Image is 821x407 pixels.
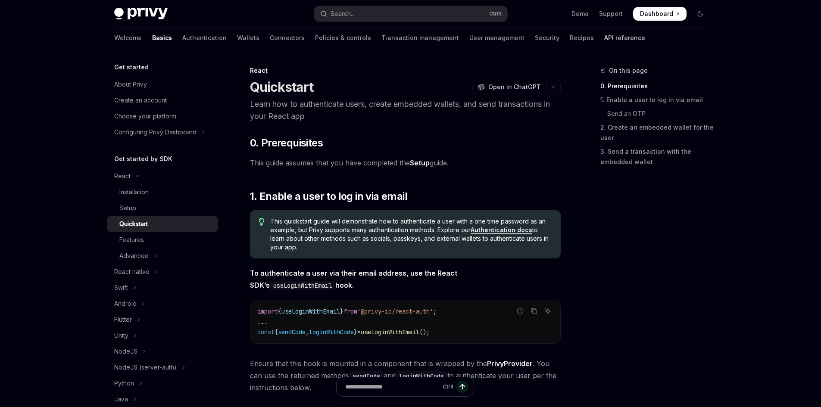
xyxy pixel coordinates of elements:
[250,357,561,394] span: Ensure that this hook is mounted in a component that is wrapped by the . You can use the returned...
[278,328,306,336] span: sendCode
[571,9,589,18] a: Demo
[119,235,144,245] div: Features
[114,95,167,106] div: Create an account
[107,264,218,280] button: Toggle React native section
[250,98,561,122] p: Learn how to authenticate users, create embedded wallets, and send transactions in your React app
[107,328,218,343] button: Toggle Unity section
[107,216,218,232] a: Quickstart
[604,28,645,48] a: API reference
[259,218,265,226] svg: Tip
[107,280,218,295] button: Toggle Swift section
[471,226,532,234] a: Authentication docs
[528,305,540,317] button: Copy the contents from the code block
[107,312,218,327] button: Toggle Flutter section
[535,28,559,48] a: Security
[114,127,197,137] div: Configuring Privy Dashboard
[107,376,218,391] button: Toggle Python section
[542,305,553,317] button: Ask AI
[489,10,502,17] span: Ctrl K
[600,107,714,121] a: Send an OTP
[107,109,218,124] a: Choose your platform
[472,80,546,94] button: Open in ChatGPT
[609,65,648,76] span: On this page
[107,296,218,311] button: Toggle Android section
[357,308,433,315] span: '@privy-io/react-auth'
[456,381,468,393] button: Send message
[114,283,128,293] div: Swift
[107,391,218,407] button: Toggle Java section
[182,28,227,48] a: Authentication
[331,9,355,19] div: Search...
[600,79,714,93] a: 0. Prerequisites
[354,328,357,336] span: }
[107,184,218,200] a: Installation
[119,203,136,213] div: Setup
[257,318,268,326] span: ...
[107,124,218,140] button: Toggle Configuring Privy Dashboard section
[396,371,447,381] code: loginWithCode
[600,145,714,169] a: 3. Send a transaction with the embedded wallet
[315,28,371,48] a: Policies & controls
[640,9,673,18] span: Dashboard
[114,28,142,48] a: Welcome
[469,28,524,48] a: User management
[257,308,278,315] span: import
[107,200,218,216] a: Setup
[114,314,132,325] div: Flutter
[250,269,457,289] strong: To authenticate a user via their email address, use the React SDK’s hook.
[278,308,281,315] span: {
[488,83,541,91] span: Open in ChatGPT
[114,171,131,181] div: React
[119,187,149,197] div: Installation
[114,394,128,404] div: Java
[250,157,561,169] span: This guide assumes that you have completed the guide.
[114,362,177,373] div: NodeJS (server-auth)
[114,8,168,20] img: dark logo
[107,232,218,248] a: Features
[599,9,623,18] a: Support
[114,330,128,341] div: Unity
[107,77,218,92] a: About Privy
[270,217,552,252] span: This quickstart guide will demonstrate how to authenticate a user with a one time password as an ...
[270,28,305,48] a: Connectors
[361,328,419,336] span: useLoginWithEmail
[600,93,714,107] a: 1. Enable a user to log in via email
[114,79,147,90] div: About Privy
[107,93,218,108] a: Create an account
[114,62,149,72] h5: Get started
[410,158,430,168] a: Setup
[114,111,176,121] div: Choose your platform
[119,251,149,261] div: Advanced
[152,28,172,48] a: Basics
[250,136,323,150] span: 0. Prerequisites
[107,248,218,264] button: Toggle Advanced section
[340,308,343,315] span: }
[119,219,148,229] div: Quickstart
[306,328,309,336] span: ,
[114,298,137,309] div: Android
[250,79,314,95] h1: Quickstart
[309,328,354,336] span: loginWithCode
[433,308,437,315] span: ;
[281,308,340,315] span: useLoginWithEmail
[633,7,687,21] a: Dashboard
[270,281,335,290] code: useLoginWithEmail
[250,66,561,75] div: React
[349,371,384,381] code: sendCode
[693,7,707,21] button: Toggle dark mode
[515,305,526,317] button: Report incorrect code
[314,6,507,22] button: Open search
[114,154,172,164] h5: Get started by SDK
[237,28,259,48] a: Wallets
[487,359,533,368] a: PrivyProvider
[275,328,278,336] span: {
[114,378,134,388] div: Python
[345,377,439,396] input: Ask a question...
[107,344,218,359] button: Toggle NodeJS section
[600,121,714,145] a: 2. Create an embedded wallet for the user
[570,28,594,48] a: Recipes
[107,168,218,184] button: Toggle React section
[343,308,357,315] span: from
[257,328,275,336] span: const
[114,267,150,277] div: React native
